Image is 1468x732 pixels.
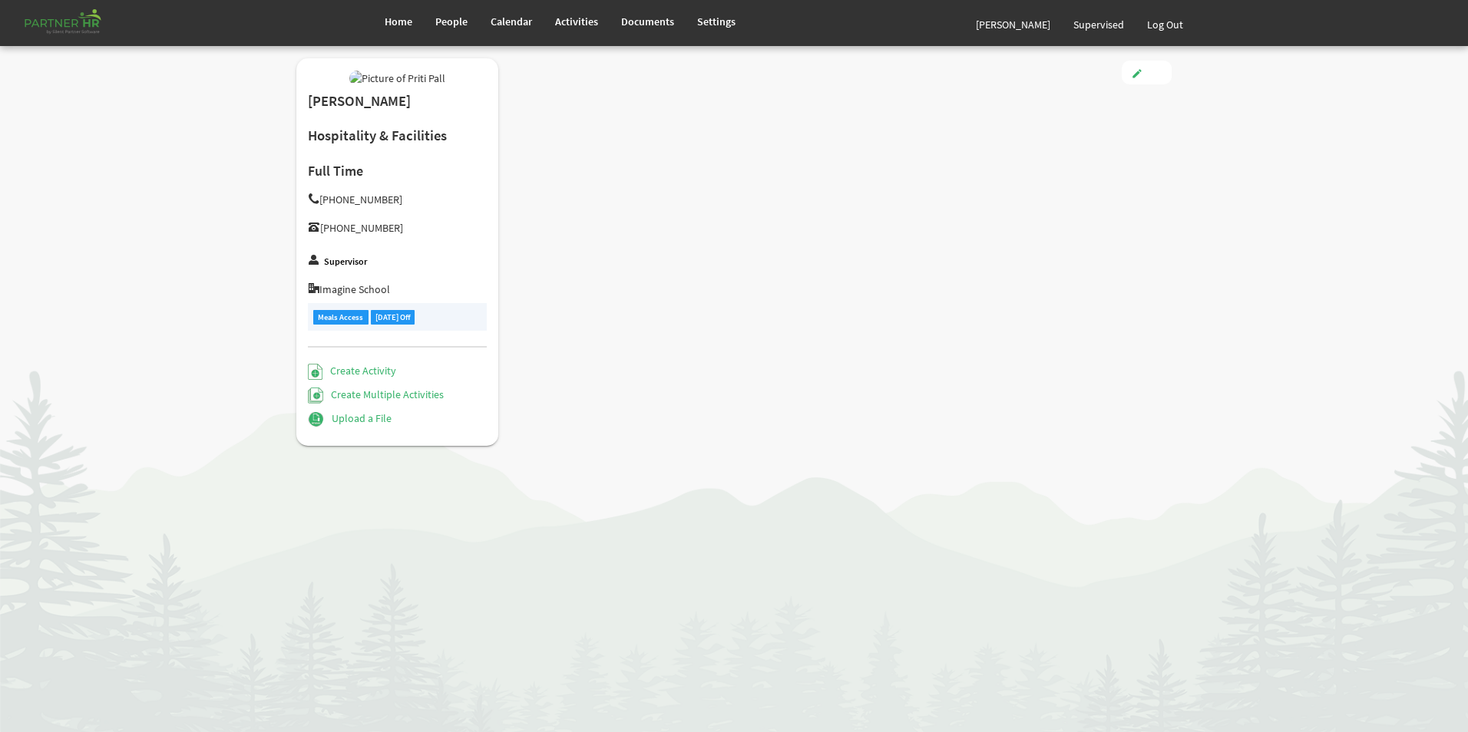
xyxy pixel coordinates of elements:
a: Create Multiple Activities [308,387,444,401]
h5: Imagine School [308,283,487,295]
span: Documents [621,15,674,28]
img: Picture of Priti Pall [349,71,445,86]
h2: Hospitality & Facilities [308,128,487,144]
h4: Full Time [308,163,487,179]
a: Log Out [1136,3,1195,46]
a: [PERSON_NAME] [964,3,1062,46]
img: Upload a File [308,411,324,427]
a: Upload a File [308,411,392,425]
span: Calendar [491,15,532,28]
label: Supervisor [324,257,367,267]
a: Create Activity [308,364,396,378]
img: Create Activity [308,364,322,380]
span: People [435,15,468,28]
a: Supervised [1062,3,1136,46]
h2: [PERSON_NAME] [308,94,487,110]
span: Supervised [1073,18,1124,31]
span: Home [385,15,412,28]
h5: [PHONE_NUMBER] [308,222,487,234]
img: Create Multiple Activities [308,387,323,404]
h5: [PHONE_NUMBER] [308,193,487,206]
span: Settings [697,15,736,28]
span: Activities [555,15,598,28]
div: [DATE] Off [371,310,415,325]
div: Meals Access [313,310,369,325]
